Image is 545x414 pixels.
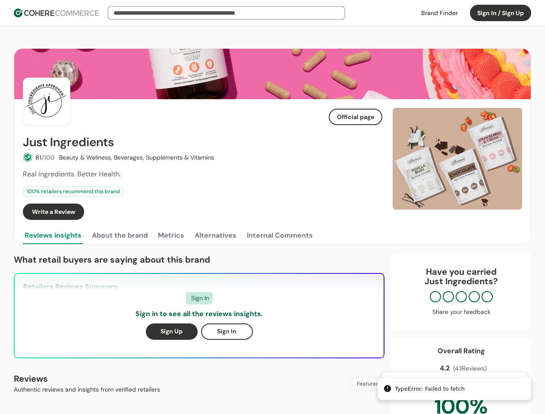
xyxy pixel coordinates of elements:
div: Internal Comments [247,230,313,241]
span: 4.2 [440,363,450,373]
span: Featured [357,380,379,388]
span: /100 [41,154,55,161]
button: Sign In [201,323,253,340]
button: Alternatives [193,227,238,244]
button: Official page [329,109,382,125]
p: Authentic reviews and insights from verified retailers [14,385,160,394]
h2: Just Ingredients [23,135,114,149]
button: Sign Up [146,323,198,340]
span: Real Ingredients. Better Health. [23,169,121,179]
button: Reviews insights [23,227,83,244]
div: Overall Rating [438,346,485,356]
div: Share your feedback [400,307,523,317]
p: What retail buyers are saying about this brand [14,253,384,266]
b: Reviews [14,373,48,384]
div: Carousel [393,108,522,210]
img: Slide 0 [393,108,522,210]
div: TypeError: Failed to fetch [395,385,465,393]
button: Metrics [156,227,186,244]
span: 81 [35,154,41,161]
div: 100 % retailers recommend this brand [23,186,124,197]
button: Sign In / Sign Up [470,5,531,21]
p: Sign in to see all the reviews insights. [135,309,263,319]
div: Slide 1 [393,108,522,210]
button: Write a Review [23,204,84,220]
p: Just Ingredients ? [400,276,523,286]
img: Cohere Logo [14,9,99,17]
div: Have you carried [400,267,523,286]
img: Brand cover image [14,49,531,99]
button: About the brand [90,227,149,244]
img: Brand Photo [23,78,70,125]
span: Sign In [191,294,209,303]
span: ( 43 Reviews) [453,364,487,373]
div: Beauty & Wellness, Beverages, Supplements & Vitamins [59,153,214,162]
